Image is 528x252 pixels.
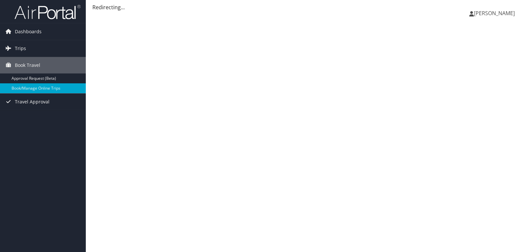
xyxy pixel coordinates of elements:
a: [PERSON_NAME] [469,3,521,23]
span: Travel Approval [15,94,49,110]
span: Dashboards [15,23,42,40]
div: Redirecting... [92,3,521,11]
span: Trips [15,40,26,57]
span: Book Travel [15,57,40,73]
img: airportal-logo.png [15,4,81,20]
span: [PERSON_NAME] [474,10,515,17]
